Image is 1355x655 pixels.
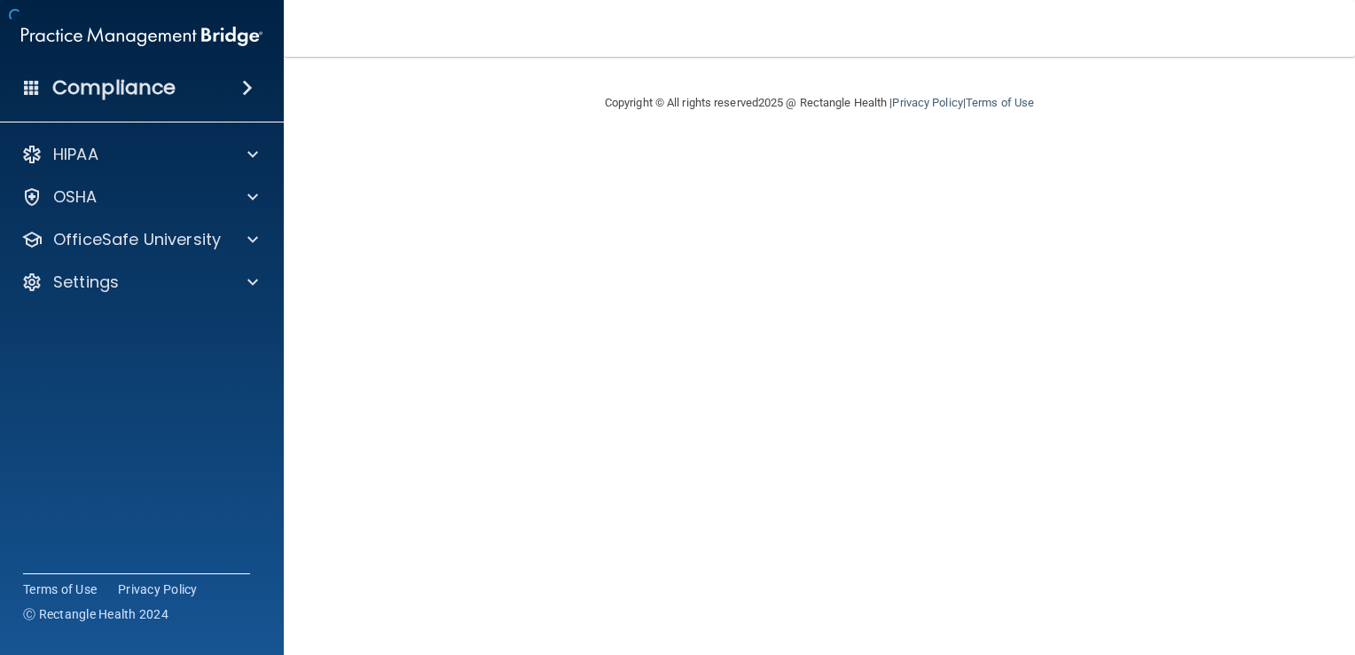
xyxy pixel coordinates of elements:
span: Ⓒ Rectangle Health 2024 [23,605,168,623]
p: Settings [53,272,119,293]
a: HIPAA [21,144,258,165]
p: HIPAA [53,144,98,165]
div: Copyright © All rights reserved 2025 @ Rectangle Health | | [496,75,1143,131]
p: OfficeSafe University [53,229,221,250]
a: OfficeSafe University [21,229,258,250]
a: Settings [21,272,258,293]
a: Privacy Policy [118,580,198,598]
h4: Compliance [52,75,176,100]
a: Terms of Use [23,580,97,598]
p: OSHA [53,186,98,208]
a: OSHA [21,186,258,208]
a: Terms of Use [966,96,1034,109]
img: PMB logo [21,19,262,54]
a: Privacy Policy [892,96,962,109]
